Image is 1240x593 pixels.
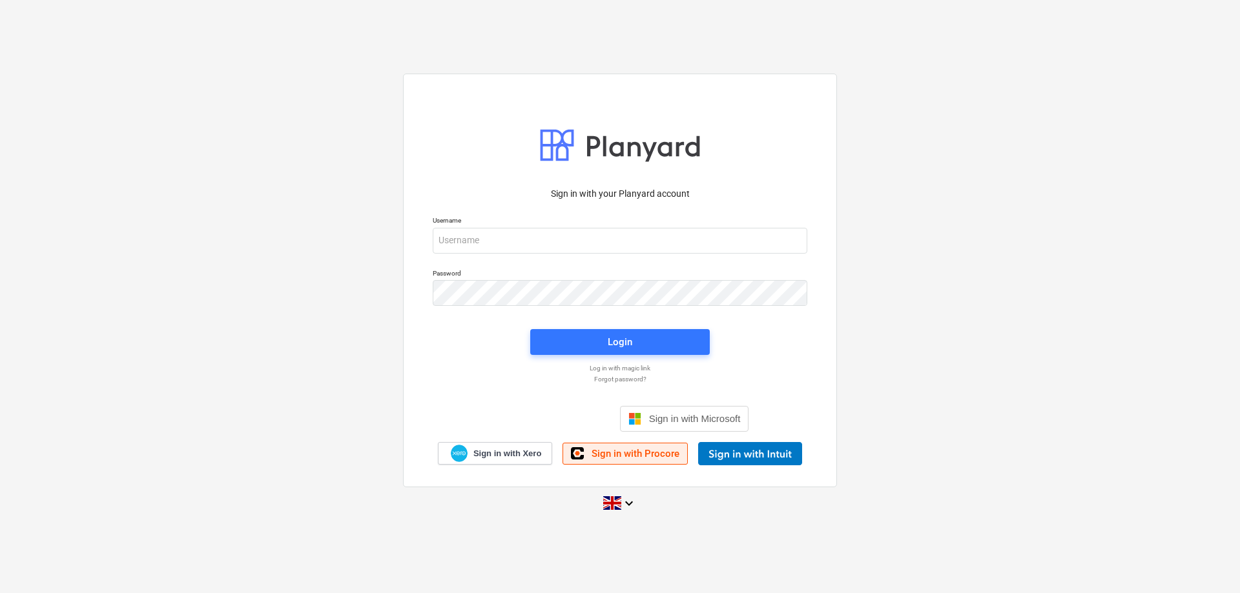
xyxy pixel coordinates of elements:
[433,187,807,201] p: Sign in with your Planyard account
[426,364,814,372] a: Log in with magic link
[433,269,807,280] p: Password
[621,496,637,511] i: keyboard_arrow_down
[608,334,632,350] div: Login
[438,442,553,465] a: Sign in with Xero
[473,448,541,459] span: Sign in with Xero
[530,329,710,355] button: Login
[485,405,616,433] iframe: Sign in with Google Button
[592,448,679,459] span: Sign in with Procore
[628,412,641,425] img: Microsoft logo
[563,443,688,465] a: Sign in with Procore
[649,413,741,424] span: Sign in with Microsoft
[433,216,807,227] p: Username
[1175,531,1240,593] iframe: Chat Widget
[426,375,814,383] a: Forgot password?
[433,228,807,254] input: Username
[451,445,468,462] img: Xero logo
